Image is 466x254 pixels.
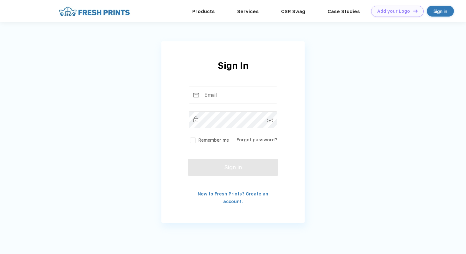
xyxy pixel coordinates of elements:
a: CSR Swag [281,9,305,14]
div: Sign In [161,59,305,87]
label: Remember me [189,137,229,144]
a: Sign in [427,6,454,17]
img: email_inactive.svg [193,93,199,97]
a: New to Fresh Prints? Create an account. [198,191,268,204]
input: Email [189,87,278,103]
img: fo%20logo%202.webp [57,6,132,17]
a: Services [237,9,259,14]
a: Products [192,9,215,14]
div: Add your Logo [377,9,410,14]
div: Sign in [434,8,447,15]
img: password_inactive.svg [193,116,198,122]
a: Forgot password? [237,137,277,142]
img: DT [413,9,418,13]
button: Sign in [188,159,278,176]
img: password-icon.svg [267,118,273,123]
